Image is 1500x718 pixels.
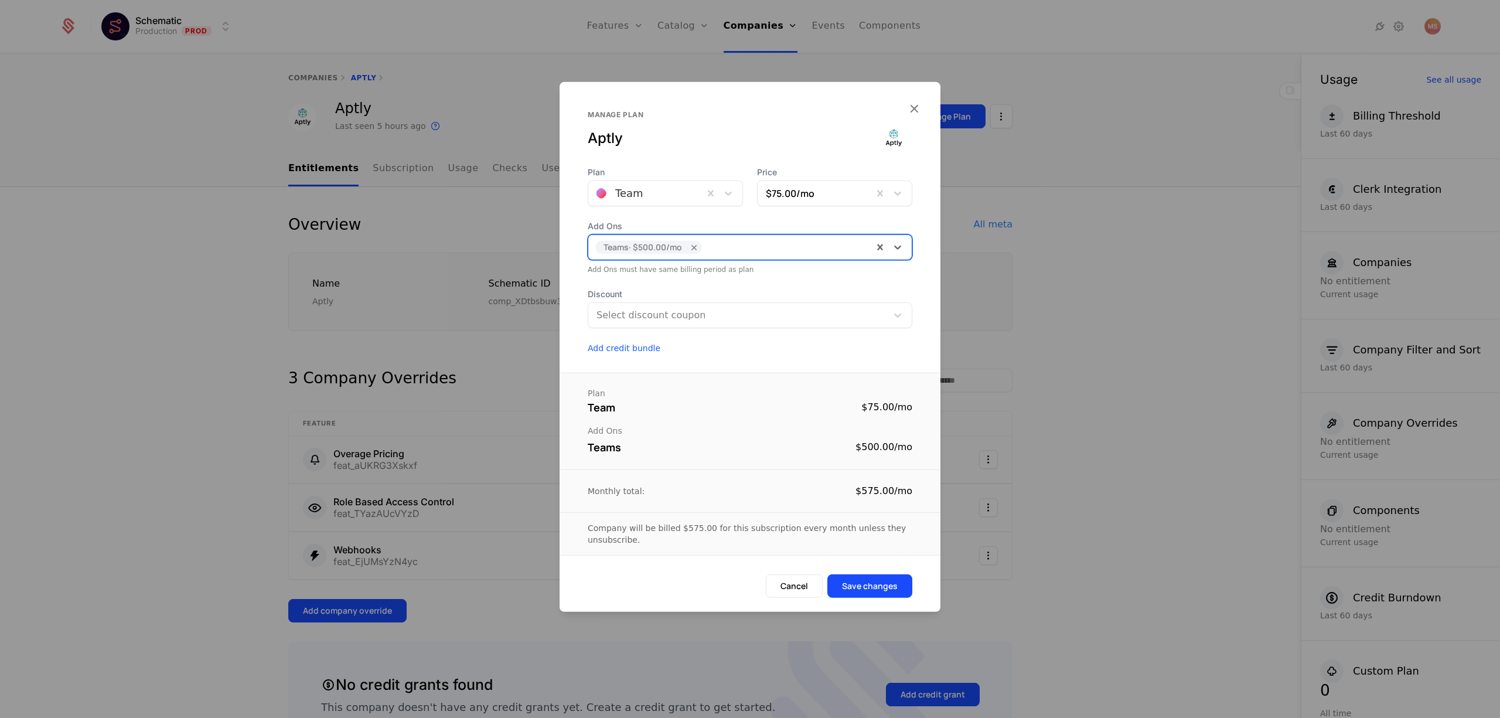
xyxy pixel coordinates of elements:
[757,166,912,178] span: Price
[861,400,912,414] div: $75.00 / mo
[588,110,879,119] div: Manage plan
[855,484,912,498] div: $575.00 / mo
[855,440,912,454] div: $500.00 /mo
[588,485,645,496] div: Monthly total:
[588,128,879,147] div: Aptly
[599,240,687,253] span: Teams · $500.00 /mo
[588,522,912,545] div: Company will be billed $575.00 for this subscription every month unless they unsubscribe.
[766,574,823,597] button: Cancel
[588,220,912,232] span: Add Ons
[687,240,702,253] div: Remove [object Object]
[588,166,743,178] span: Plan
[588,387,912,399] div: Plan
[588,288,912,300] span: Discount
[588,264,912,274] div: Add Ons must have same billing period as plan
[588,342,912,353] button: Add credit bundle
[588,399,615,415] div: Team
[588,424,912,436] div: Add Ons
[588,438,621,455] div: Teams
[827,574,912,597] button: Save changes
[879,124,908,152] img: Aptly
